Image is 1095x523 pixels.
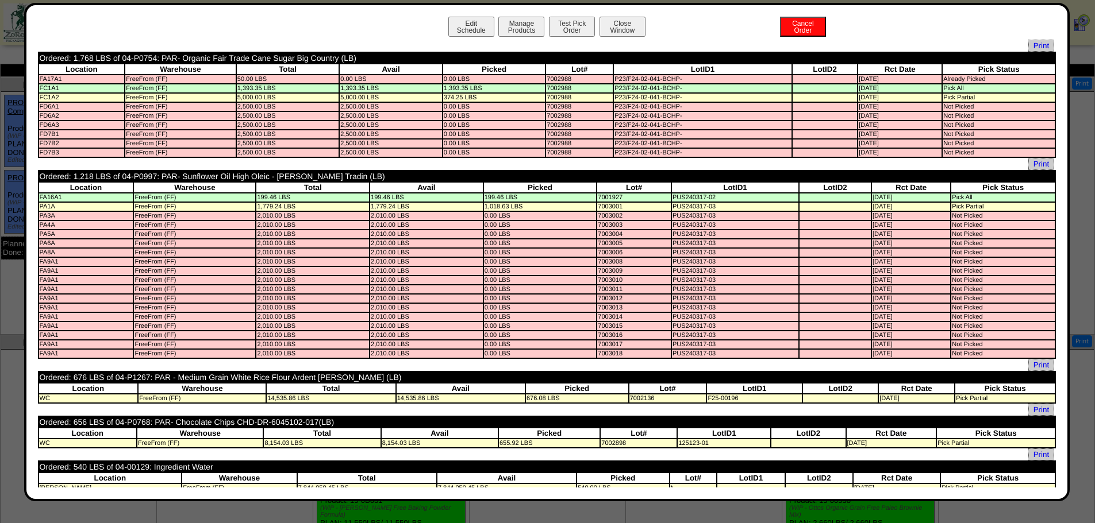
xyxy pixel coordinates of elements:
[256,193,369,202] td: 199.46 LBS
[597,258,671,266] td: 7003008
[125,121,236,129] td: FreeFrom (FF)
[546,103,613,111] td: 7002988
[134,322,255,330] td: FreeFrom (FF)
[397,383,525,393] th: Avail
[370,350,483,358] td: 2,010.00 LBS
[484,193,597,202] td: 199.46 LBS
[872,230,950,238] td: [DATE]
[125,75,236,83] td: FreeFrom (FF)
[1028,158,1054,170] span: Print
[1028,40,1054,52] a: Print
[598,26,647,34] a: CloseWindow
[951,340,1055,348] td: Not Picked
[256,230,369,238] td: 2,010.00 LBS
[614,112,792,120] td: P23/F24-02-041-BCHP-
[614,140,792,148] td: P23/F24-02-041-BCHP-
[672,230,798,238] td: PUS240317-03
[484,276,597,284] td: 0.00 LBS
[672,267,798,275] td: PUS240317-03
[39,276,133,284] td: FA9A1
[872,258,950,266] td: [DATE]
[951,239,1055,247] td: Not Picked
[340,75,442,83] td: 0.00 LBS
[340,103,442,111] td: 2,500.00 LBS
[614,75,792,83] td: P23/F24-02-041-BCHP-
[672,304,798,312] td: PUS240317-03
[597,221,671,229] td: 7003003
[134,331,255,339] td: FreeFrom (FF)
[803,383,878,393] th: LotID2
[484,295,597,303] td: 0.00 LBS
[546,94,613,102] td: 7002988
[134,221,255,229] td: FreeFrom (FF)
[943,84,1055,92] td: Pick All
[879,383,954,393] th: Rct Date
[134,295,255,303] td: FreeFrom (FF)
[134,304,255,312] td: FreeFrom (FF)
[872,331,950,339] td: [DATE]
[134,276,255,284] td: FreeFrom (FF)
[484,313,597,321] td: 0.00 LBS
[672,221,798,229] td: PUS240317-03
[546,140,613,148] td: 7002988
[951,350,1055,358] td: Not Picked
[793,64,857,74] th: LotID2
[498,17,544,37] button: ManageProducts
[370,193,483,202] td: 199.46 LBS
[256,221,369,229] td: 2,010.00 LBS
[370,340,483,348] td: 2,010.00 LBS
[597,276,671,284] td: 7003010
[1028,448,1054,460] span: Print
[134,193,255,202] td: FreeFrom (FF)
[672,276,798,284] td: PUS240317-03
[39,84,125,92] td: FC1A1
[943,75,1055,83] td: Already Picked
[546,84,613,92] td: 7002988
[134,183,255,192] th: Warehouse
[484,221,597,229] td: 0.00 LBS
[256,340,369,348] td: 2,010.00 LBS
[370,183,483,192] th: Avail
[237,84,339,92] td: 1,393.35 LBS
[39,221,133,229] td: PA4A
[951,267,1055,275] td: Not Picked
[397,394,525,402] td: 14,535.86 LBS
[484,350,597,358] td: 0.00 LBS
[237,64,339,74] th: Total
[707,394,802,402] td: F25-00196
[872,313,950,321] td: [DATE]
[256,249,369,257] td: 2,010.00 LBS
[370,331,483,339] td: 2,010.00 LBS
[858,94,942,102] td: [DATE]
[780,17,826,37] button: CancelOrder
[256,258,369,266] td: 2,010.00 LBS
[672,295,798,303] td: PUS240317-03
[370,322,483,330] td: 2,010.00 LBS
[672,249,798,257] td: PUS240317-03
[484,212,597,220] td: 0.00 LBS
[526,383,628,393] th: Picked
[858,84,942,92] td: [DATE]
[443,75,545,83] td: 0.00 LBS
[614,84,792,92] td: P23/F24-02-041-BCHP-
[256,350,369,358] td: 2,010.00 LBS
[134,267,255,275] td: FreeFrom (FF)
[872,203,950,211] td: [DATE]
[672,203,798,211] td: PUS240317-03
[39,258,133,266] td: FA9A1
[39,130,125,138] td: FD7B1
[943,64,1055,74] th: Pick Status
[484,239,597,247] td: 0.00 LBS
[872,322,950,330] td: [DATE]
[237,103,339,111] td: 2,500.00 LBS
[256,212,369,220] td: 2,010.00 LBS
[597,295,671,303] td: 7003012
[134,350,255,358] td: FreeFrom (FF)
[951,295,1055,303] td: Not Picked
[39,313,133,321] td: FA9A1
[125,84,236,92] td: FreeFrom (FF)
[951,193,1055,202] td: Pick All
[370,267,483,275] td: 2,010.00 LBS
[484,322,597,330] td: 0.00 LBS
[672,331,798,339] td: PUS240317-03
